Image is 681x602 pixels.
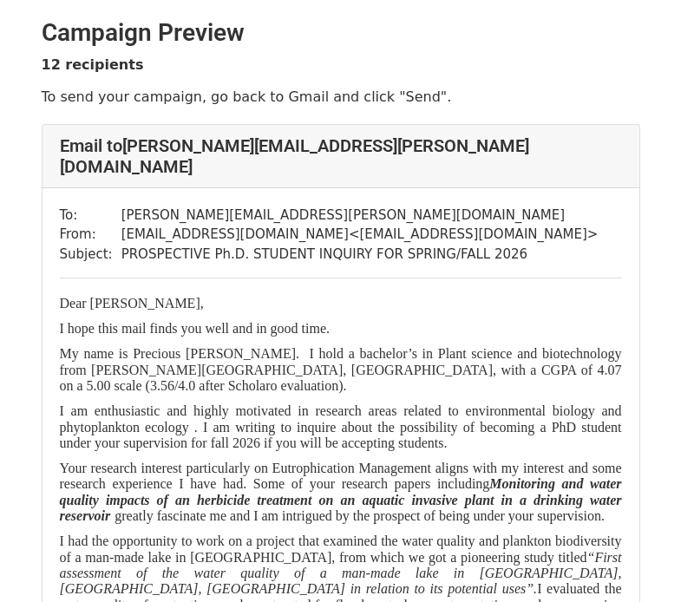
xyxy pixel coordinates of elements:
[42,88,640,106] p: To send your campaign, go back to Gmail and click "Send".
[60,135,622,177] h4: Email to [PERSON_NAME][EMAIL_ADDRESS][PERSON_NAME][DOMAIN_NAME]
[60,461,622,491] span: Your research interest particularly on Eutrophication Management aligns with my interest and some...
[121,245,599,265] td: PROSPECTIVE Ph.D. STUDENT INQUIRY FOR SPRING/FALL 2026
[115,508,605,523] span: greatly fascinate me and I am intrigued by the prospect of being under your supervision.
[60,206,121,226] td: To:
[121,206,599,226] td: [PERSON_NAME][EMAIL_ADDRESS][PERSON_NAME][DOMAIN_NAME]
[60,245,121,265] td: Subject:
[60,476,622,523] b: Monitoring and water quality impacts of an herbicide treatment on an aquatic invasive plant in a ...
[60,550,622,597] i: “First assessment of the water quality of a man-made lake in [GEOGRAPHIC_DATA], [GEOGRAPHIC_DATA]...
[60,225,121,245] td: From:
[60,321,622,337] p: I hope this mail finds you well and in good time.
[42,18,640,48] h2: Campaign Preview
[60,346,622,394] p: My name is Precious [PERSON_NAME]. I hold a bachelor’s in Plant science and biotechnology from [P...
[60,296,622,311] p: Dear [PERSON_NAME],
[60,403,622,451] p: I am enthusiastic and highly motivated in research areas related to environmental biology and phy...
[42,56,144,73] strong: 12 recipients
[121,225,599,245] td: [EMAIL_ADDRESS][DOMAIN_NAME] < [EMAIL_ADDRESS][DOMAIN_NAME] >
